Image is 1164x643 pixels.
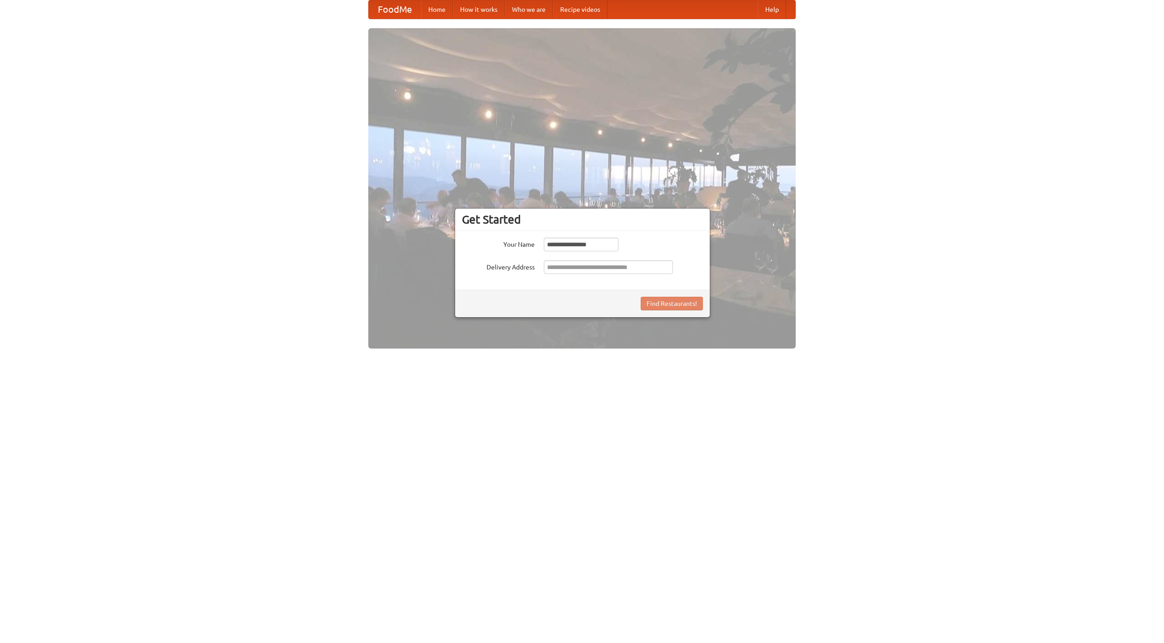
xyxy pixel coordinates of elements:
a: Who we are [505,0,553,19]
a: How it works [453,0,505,19]
a: Recipe videos [553,0,607,19]
a: FoodMe [369,0,421,19]
label: Delivery Address [462,260,535,272]
label: Your Name [462,238,535,249]
button: Find Restaurants! [641,297,703,310]
a: Home [421,0,453,19]
a: Help [758,0,786,19]
h3: Get Started [462,213,703,226]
